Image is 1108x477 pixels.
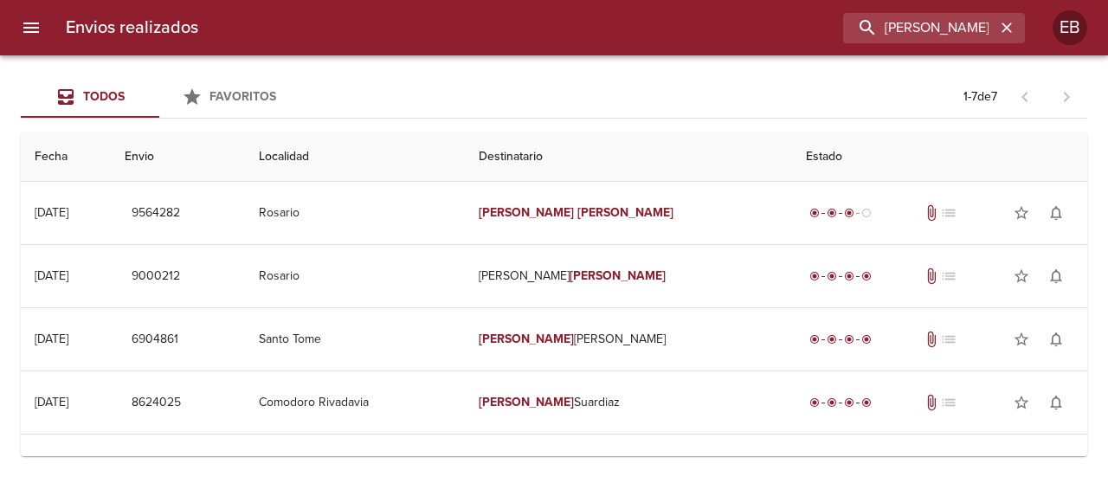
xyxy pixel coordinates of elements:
[1013,204,1030,222] span: star_border
[21,76,298,118] div: Tabs Envios
[940,268,957,285] span: No tiene pedido asociado
[1013,268,1030,285] span: star_border
[1004,259,1039,293] button: Agregar a favoritos
[1013,394,1030,411] span: star_border
[806,204,875,222] div: En viaje
[35,332,68,346] div: [DATE]
[1046,76,1087,118] span: Pagina siguiente
[861,271,872,281] span: radio_button_checked
[66,14,198,42] h6: Envios realizados
[827,334,837,345] span: radio_button_checked
[827,271,837,281] span: radio_button_checked
[132,392,181,414] span: 8624025
[1004,322,1039,357] button: Agregar a favoritos
[1047,394,1065,411] span: notifications_none
[792,132,1087,182] th: Estado
[861,397,872,408] span: radio_button_checked
[10,7,52,48] button: menu
[1053,10,1087,45] div: Abrir información de usuario
[465,245,793,307] td: [PERSON_NAME]
[245,182,465,244] td: Rosario
[806,394,875,411] div: Entregado
[923,331,940,348] span: Tiene documentos adjuntos
[843,13,995,43] input: buscar
[844,208,854,218] span: radio_button_checked
[245,308,465,371] td: Santo Tome
[1047,331,1065,348] span: notifications_none
[245,371,465,434] td: Comodoro Rivadavia
[844,271,854,281] span: radio_button_checked
[465,308,793,371] td: [PERSON_NAME]
[844,397,854,408] span: radio_button_checked
[245,245,465,307] td: Rosario
[809,271,820,281] span: radio_button_checked
[479,205,575,220] em: [PERSON_NAME]
[963,88,997,106] p: 1 - 7 de 7
[940,204,957,222] span: No tiene pedido asociado
[132,329,178,351] span: 6904861
[1039,196,1073,230] button: Activar notificaciones
[1047,204,1065,222] span: notifications_none
[1004,196,1039,230] button: Agregar a favoritos
[577,205,673,220] em: [PERSON_NAME]
[861,208,872,218] span: radio_button_unchecked
[21,132,111,182] th: Fecha
[570,268,666,283] em: [PERSON_NAME]
[1039,259,1073,293] button: Activar notificaciones
[940,394,957,411] span: No tiene pedido asociado
[806,268,875,285] div: Entregado
[1047,268,1065,285] span: notifications_none
[132,266,180,287] span: 9000212
[479,332,575,346] em: [PERSON_NAME]
[125,387,188,419] button: 8624025
[132,455,175,477] span: 9185142
[1039,385,1073,420] button: Activar notificaciones
[827,208,837,218] span: radio_button_checked
[245,132,465,182] th: Localidad
[479,395,575,409] em: [PERSON_NAME]
[1004,385,1039,420] button: Agregar a favoritos
[111,132,244,182] th: Envio
[35,205,68,220] div: [DATE]
[809,397,820,408] span: radio_button_checked
[809,334,820,345] span: radio_button_checked
[465,132,793,182] th: Destinatario
[35,268,68,283] div: [DATE]
[806,331,875,348] div: Entregado
[1039,322,1073,357] button: Activar notificaciones
[923,204,940,222] span: Tiene documentos adjuntos
[861,334,872,345] span: radio_button_checked
[83,89,125,104] span: Todos
[923,268,940,285] span: Tiene documentos adjuntos
[827,397,837,408] span: radio_button_checked
[125,197,187,229] button: 9564282
[132,203,180,224] span: 9564282
[844,334,854,345] span: radio_button_checked
[209,89,276,104] span: Favoritos
[35,395,68,409] div: [DATE]
[125,261,187,293] button: 9000212
[940,331,957,348] span: No tiene pedido asociado
[465,371,793,434] td: Suardiaz
[1053,10,1087,45] div: EB
[809,208,820,218] span: radio_button_checked
[125,324,185,356] button: 6904861
[1013,331,1030,348] span: star_border
[923,394,940,411] span: Tiene documentos adjuntos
